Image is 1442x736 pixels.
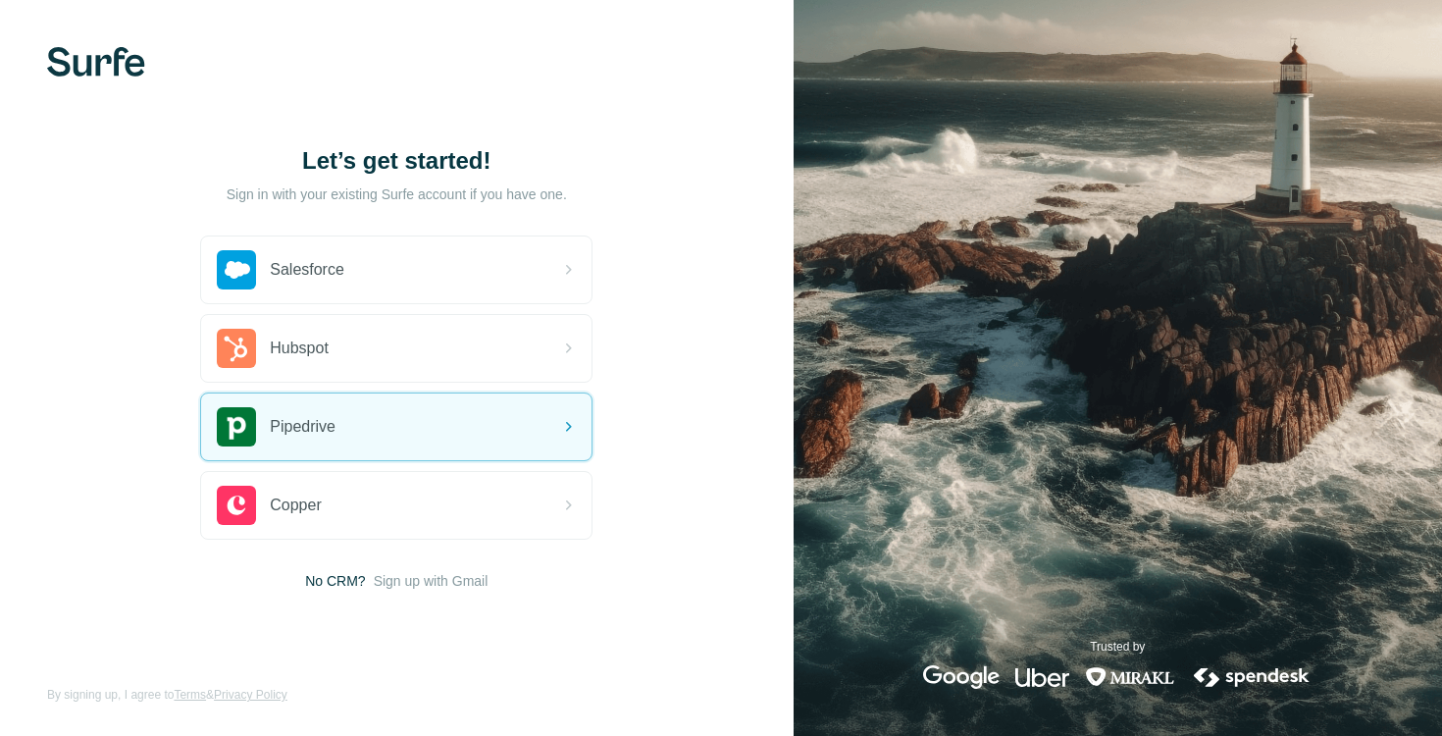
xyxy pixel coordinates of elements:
[217,250,256,289] img: salesforce's logo
[47,686,287,704] span: By signing up, I agree to &
[305,571,365,591] span: No CRM?
[214,688,287,702] a: Privacy Policy
[1090,638,1145,656] p: Trusted by
[47,47,145,77] img: Surfe's logo
[270,337,329,360] span: Hubspot
[923,665,1000,689] img: google's logo
[270,494,321,517] span: Copper
[270,258,344,282] span: Salesforce
[200,145,592,177] h1: Let’s get started!
[217,407,256,447] img: pipedrive's logo
[217,486,256,525] img: copper's logo
[227,184,567,204] p: Sign in with your existing Surfe account if you have one.
[1191,665,1313,689] img: spendesk's logo
[1085,665,1175,689] img: mirakl's logo
[1015,665,1069,689] img: uber's logo
[374,571,489,591] button: Sign up with Gmail
[217,329,256,368] img: hubspot's logo
[174,688,206,702] a: Terms
[270,415,335,439] span: Pipedrive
